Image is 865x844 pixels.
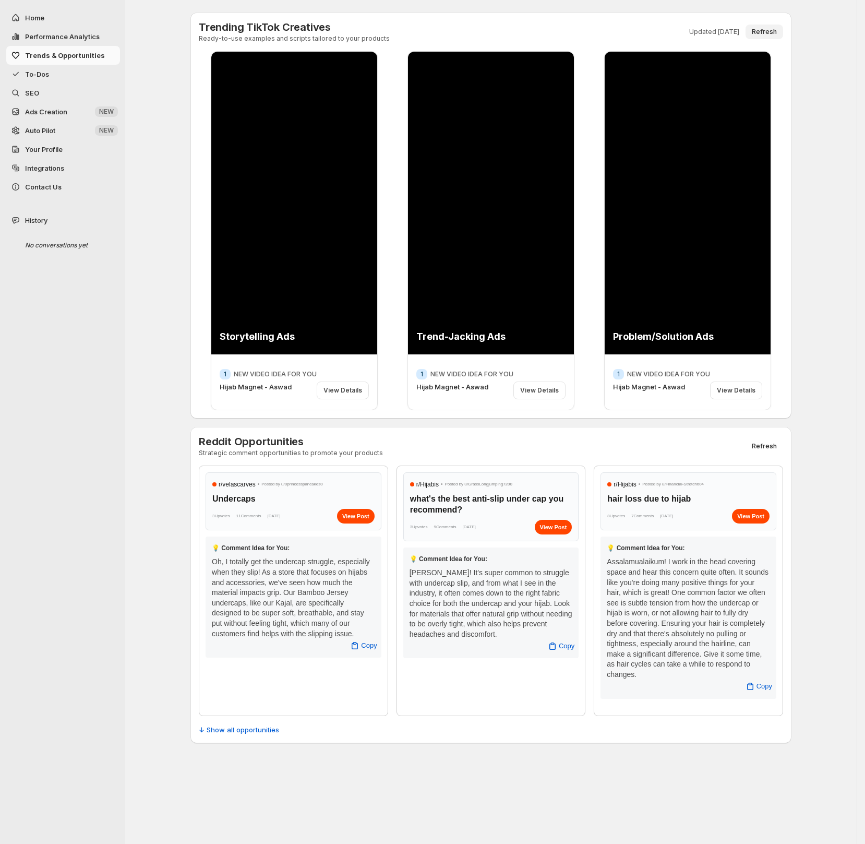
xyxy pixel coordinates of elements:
button: Home [6,8,120,27]
span: r/ Hijabis [416,479,439,490]
span: Integrations [25,164,64,172]
span: Refresh [752,28,777,36]
h3: what's the best anti-slip under cap you recommend? [410,494,572,516]
span: ↓ Show all opportunities [199,724,279,735]
span: SEO [25,89,39,97]
div: View details for Hijab Magnet - Aswad [211,51,378,410]
div: View Details [317,382,369,399]
button: Copy [739,678,778,695]
span: Copy [559,641,574,651]
span: Your Profile [25,145,63,153]
span: Trends & Opportunities [25,51,105,60]
span: Posted by u/ GrassLongjumping7200 [445,479,512,490]
span: Contact Us [25,183,62,191]
span: 💡 Comment Idea for You: [410,555,487,563]
span: 3 Upvotes [410,522,428,532]
iframe: TikTok Video [210,49,378,358]
p: Updated [DATE] [689,28,739,36]
span: 7 Comments [631,511,654,521]
span: r/ Hijabis [614,479,636,490]
div: View details for Hijab Magnet - Aswad [407,51,574,410]
p: Hijab Magnet - Aswad [220,382,313,392]
span: • [441,479,443,490]
span: Posted by u/ Financial-Stretch604 [642,479,704,490]
button: Refresh [746,439,783,454]
div: Storytelling Ads [220,330,332,343]
span: [DATE] [463,522,476,532]
button: Contact Us [6,177,120,196]
p: Hijab Magnet - Aswad [416,382,509,392]
span: 9 Comments [434,522,456,532]
button: To-Dos [6,65,120,84]
span: 11 Comments [236,511,261,521]
span: 3 Upvotes [212,511,230,521]
button: Copy [541,638,581,655]
p: Hijab Magnet - Aswad [613,382,706,392]
a: View Post [337,509,375,524]
iframe: TikTok Video [604,49,772,358]
div: View Details [710,382,762,399]
span: r/ velascarves [219,479,256,490]
a: View Post [732,509,770,524]
a: Your Profile [6,140,120,159]
button: Copy [343,637,383,654]
span: Home [25,14,44,22]
div: [PERSON_NAME]! It's super common to struggle with undercap slip, and from what I see in the indus... [410,568,573,639]
div: No conversations yet [17,236,116,255]
div: Problem/Solution Ads [613,330,726,343]
div: Trend-Jacking Ads [416,330,529,343]
button: Trends & Opportunities [6,46,120,65]
button: Refresh [746,25,783,39]
p: NEW VIDEO IDEA FOR YOU [627,370,710,378]
span: 1 [224,370,226,378]
span: NEW [99,108,114,116]
a: View Post [535,520,572,534]
button: Performance Analytics [6,27,120,46]
span: Refresh [752,442,777,450]
a: SEO [6,84,120,102]
h3: Trending TikTok Creatives [199,21,390,33]
div: View details for Hijab Magnet - Aswad [604,51,771,410]
button: Ads Creation [6,102,120,121]
button: ↓ Show all opportunities [193,721,285,738]
span: 💡 Comment Idea for You: [607,544,684,552]
iframe: TikTok Video [407,49,574,358]
span: 1 [421,370,423,378]
span: Copy [361,640,377,651]
span: • [258,479,260,490]
span: • [639,479,641,490]
span: 8 Upvotes [607,511,625,521]
h3: Undercaps [212,494,375,505]
h3: Reddit Opportunities [199,435,383,448]
span: [DATE] [660,511,673,521]
span: Performance Analytics [25,32,100,41]
span: Auto Pilot [25,126,55,135]
span: Ads Creation [25,108,67,116]
p: NEW VIDEO IDEA FOR YOU [430,370,513,378]
span: 💡 Comment Idea for You: [212,544,290,552]
div: Assalamualaikum! I work in the head covering space and hear this concern quite often. It sounds l... [607,557,770,680]
span: NEW [99,126,114,135]
a: Integrations [6,159,120,177]
div: View Details [513,382,566,399]
span: Posted by u/ 0princesspancakes0 [261,479,322,490]
a: Auto Pilot [6,121,120,140]
p: NEW VIDEO IDEA FOR YOU [234,370,317,378]
div: Oh, I totally get the undercap struggle, especially when they slip! As a store that focuses on hi... [212,557,375,639]
span: To-Dos [25,70,49,78]
span: 1 [617,370,620,378]
p: Strategic comment opportunities to promote your products [199,449,383,457]
h3: hair loss due to hijab [607,494,770,505]
span: History [25,215,47,225]
p: Ready-to-use examples and scripts tailored to your products [199,34,390,43]
span: [DATE] [267,511,280,521]
span: Copy [756,681,772,692]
